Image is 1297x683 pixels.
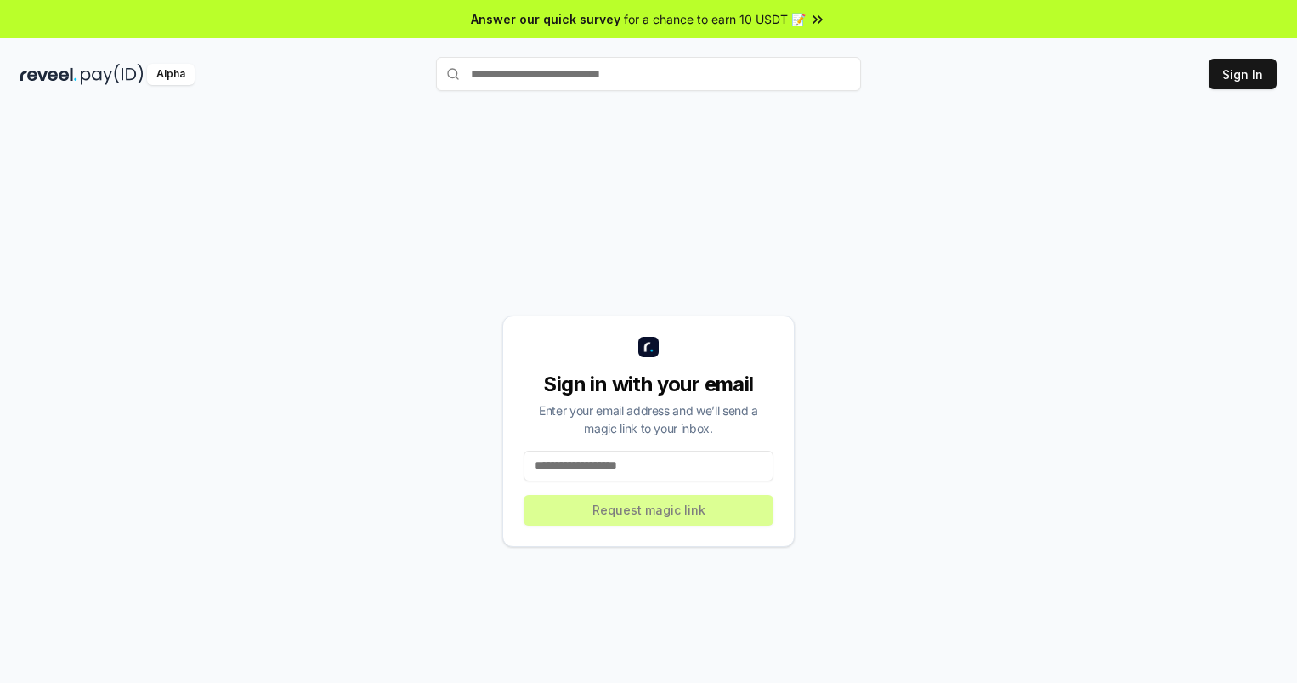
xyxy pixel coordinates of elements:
span: for a chance to earn 10 USDT 📝 [624,10,806,28]
span: Answer our quick survey [471,10,620,28]
img: pay_id [81,64,144,85]
button: Sign In [1209,59,1277,89]
img: reveel_dark [20,64,77,85]
div: Alpha [147,64,195,85]
div: Enter your email address and we’ll send a magic link to your inbox. [524,401,773,437]
img: logo_small [638,337,659,357]
div: Sign in with your email [524,371,773,398]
